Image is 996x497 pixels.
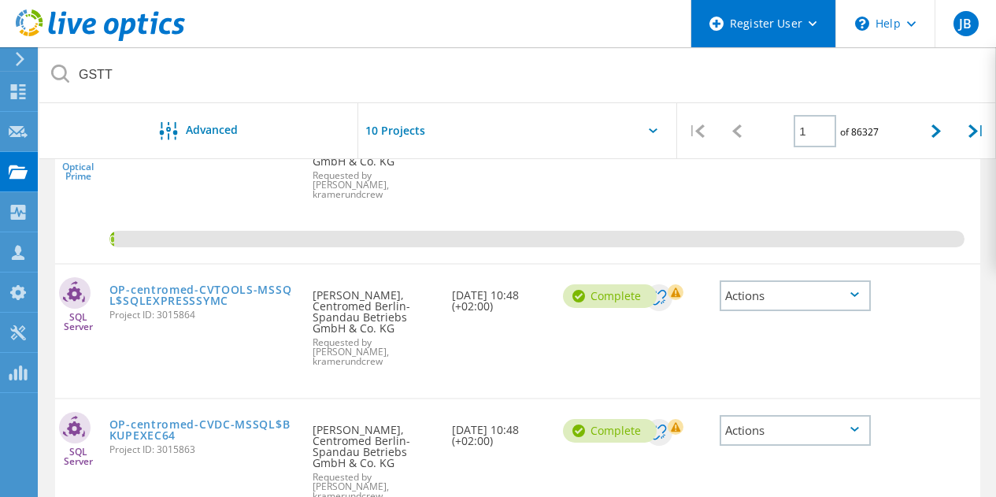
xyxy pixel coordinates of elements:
div: | [956,103,996,159]
div: | [677,103,717,159]
svg: \n [855,17,869,31]
span: Project ID: 3015863 [109,445,298,454]
div: Actions [720,280,871,311]
a: OP-centromed-CVDC-MSSQL$BKUPEXEC64 [109,419,298,441]
span: SQL Server [55,447,102,466]
div: Complete [563,284,657,308]
a: OP-centromed-CVTOOLS-MSSQL$SQLEXPRESSSYMC [109,284,298,306]
span: Project ID: 3015864 [109,310,298,320]
div: Complete [563,419,657,443]
span: JB [959,17,972,30]
a: Live Optics Dashboard [16,33,185,44]
span: SQL Server [55,313,102,332]
div: [DATE] 10:48 (+02:00) [444,265,555,328]
span: 0.56% [109,231,114,245]
span: Requested by [PERSON_NAME], kramerundcrew [313,171,435,199]
div: [DATE] 10:48 (+02:00) [444,399,555,462]
span: Advanced [186,124,238,135]
span: of 86327 [840,125,879,139]
div: [PERSON_NAME], Centromed Berlin-Spandau Betriebs GmbH & Co. KG [305,265,443,382]
span: Optical Prime [55,162,102,181]
div: Actions [720,415,871,446]
span: Requested by [PERSON_NAME], kramerundcrew [313,338,435,366]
